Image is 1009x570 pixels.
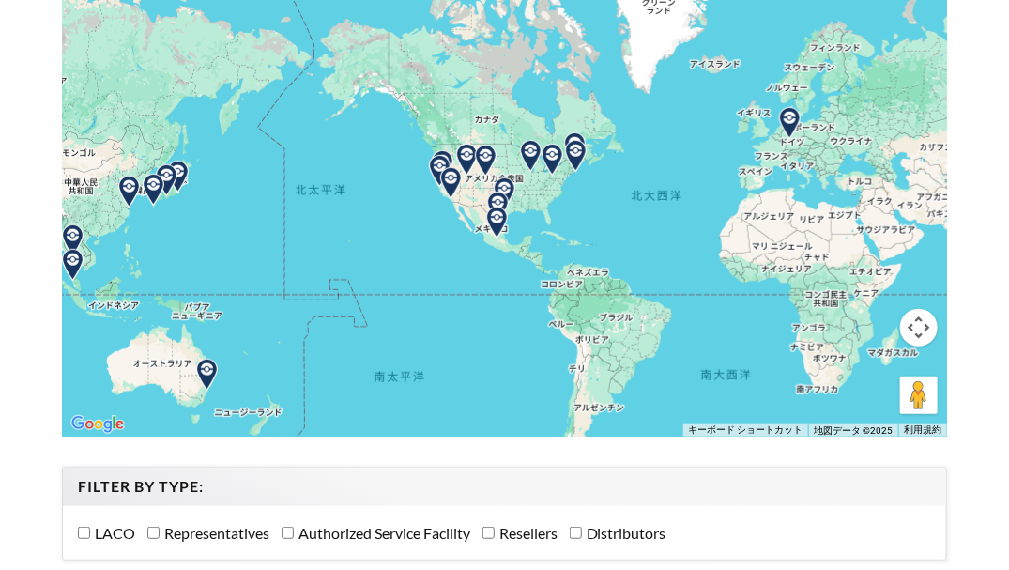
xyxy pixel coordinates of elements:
[147,527,160,539] input: Representatives
[78,527,90,539] input: LACO
[67,412,129,437] a: Google マップでこの地域を開きます（新しいウィンドウが開きます）
[570,527,582,539] input: Distributors
[904,424,941,435] a: 利用規約（新しいタブで開きます）
[900,309,938,347] button: 地図のカメラ コントロール
[78,524,135,542] label: LACO
[900,377,938,414] button: 地図上にペグマンをドロップして、ストリートビューを開きます
[482,524,558,542] label: Resellers
[147,524,269,542] label: Representatives
[282,524,470,542] label: Authorized Service Facility
[67,412,129,437] img: Google
[814,425,893,436] span: 地図データ ©2025
[570,524,666,542] label: Distributors
[688,424,803,437] button: キーボード ショートカット
[482,527,495,539] input: Resellers
[282,527,294,539] input: Authorized Service Facility
[78,477,932,497] h4: Filter by Type:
